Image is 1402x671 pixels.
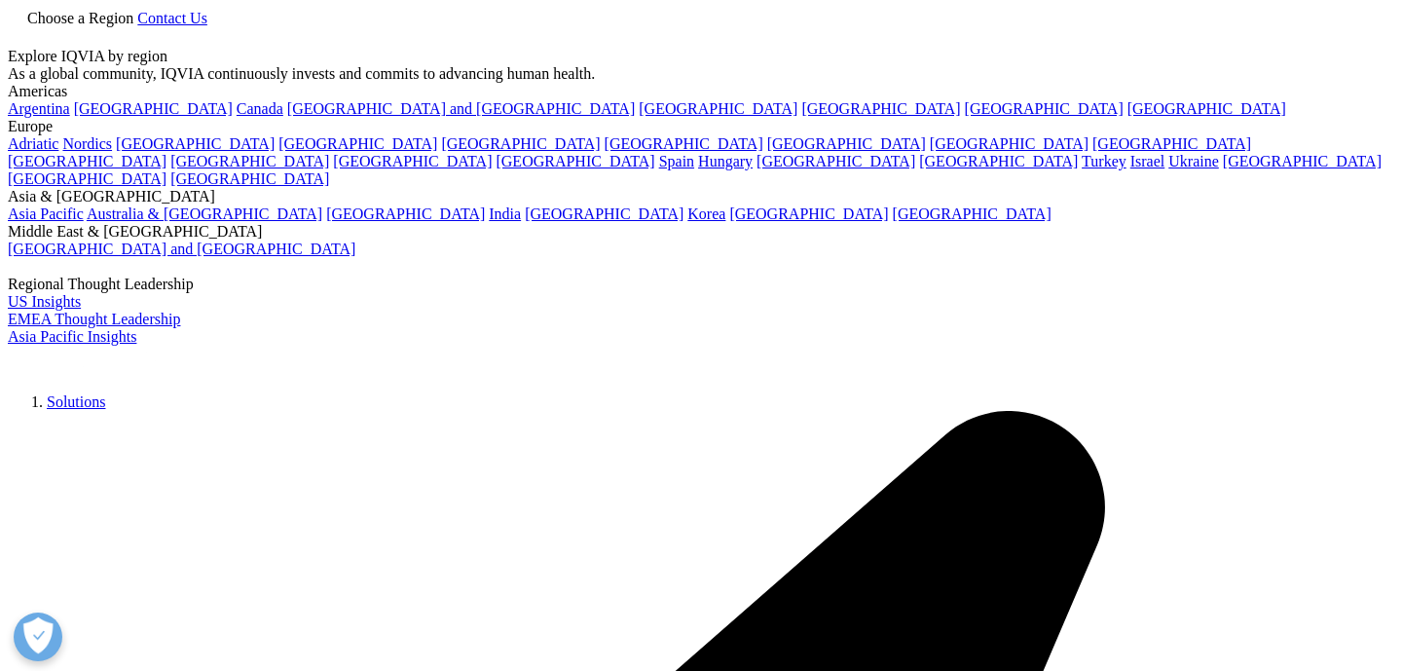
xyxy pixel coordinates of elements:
img: IQVIA Healthcare Information Technology and Pharma Clinical Research Company [8,346,164,374]
span: Choose a Region [27,10,133,26]
a: [GEOGRAPHIC_DATA] [441,135,600,152]
a: [GEOGRAPHIC_DATA] [965,100,1124,117]
div: Regional Thought Leadership [8,276,1394,293]
a: [GEOGRAPHIC_DATA] [1127,100,1286,117]
a: Ukraine [1168,153,1219,169]
a: Argentina [8,100,70,117]
a: Asia Pacific Insights [8,328,136,345]
a: [GEOGRAPHIC_DATA] [8,153,166,169]
a: [GEOGRAPHIC_DATA] [767,135,926,152]
a: [GEOGRAPHIC_DATA] [8,170,166,187]
a: [GEOGRAPHIC_DATA] [605,135,763,152]
a: [GEOGRAPHIC_DATA] [1223,153,1382,169]
a: [GEOGRAPHIC_DATA] [919,153,1078,169]
a: [GEOGRAPHIC_DATA] [326,205,485,222]
a: US Insights [8,293,81,310]
a: India [489,205,521,222]
a: Turkey [1082,153,1126,169]
div: Explore IQVIA by region [8,48,1394,65]
a: Korea [687,205,725,222]
button: Open Preferences [14,613,62,661]
div: Middle East & [GEOGRAPHIC_DATA] [8,223,1394,241]
div: Europe [8,118,1394,135]
a: [GEOGRAPHIC_DATA] [496,153,654,169]
a: Nordics [62,135,112,152]
a: Solutions [47,393,105,410]
a: Contact Us [137,10,207,26]
a: [GEOGRAPHIC_DATA] and [GEOGRAPHIC_DATA] [287,100,635,117]
a: Spain [659,153,694,169]
a: Adriatic [8,135,58,152]
a: EMEA Thought Leadership [8,311,180,327]
a: [GEOGRAPHIC_DATA] [639,100,797,117]
a: Hungary [698,153,753,169]
a: [GEOGRAPHIC_DATA] [116,135,275,152]
a: Israel [1130,153,1165,169]
a: [GEOGRAPHIC_DATA] [1092,135,1251,152]
a: [GEOGRAPHIC_DATA] and [GEOGRAPHIC_DATA] [8,241,355,257]
a: [GEOGRAPHIC_DATA] [930,135,1088,152]
a: [GEOGRAPHIC_DATA] [729,205,888,222]
a: [GEOGRAPHIC_DATA] [278,135,437,152]
a: [GEOGRAPHIC_DATA] [333,153,492,169]
div: As a global community, IQVIA continuously invests and commits to advancing human health. [8,65,1394,83]
a: [GEOGRAPHIC_DATA] [74,100,233,117]
a: Australia & [GEOGRAPHIC_DATA] [87,205,322,222]
div: Americas [8,83,1394,100]
div: Asia & [GEOGRAPHIC_DATA] [8,188,1394,205]
a: [GEOGRAPHIC_DATA] [893,205,1051,222]
a: [GEOGRAPHIC_DATA] [170,170,329,187]
a: [GEOGRAPHIC_DATA] [756,153,915,169]
a: [GEOGRAPHIC_DATA] [801,100,960,117]
a: [GEOGRAPHIC_DATA] [525,205,683,222]
a: Asia Pacific [8,205,84,222]
a: Canada [237,100,283,117]
a: [GEOGRAPHIC_DATA] [170,153,329,169]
